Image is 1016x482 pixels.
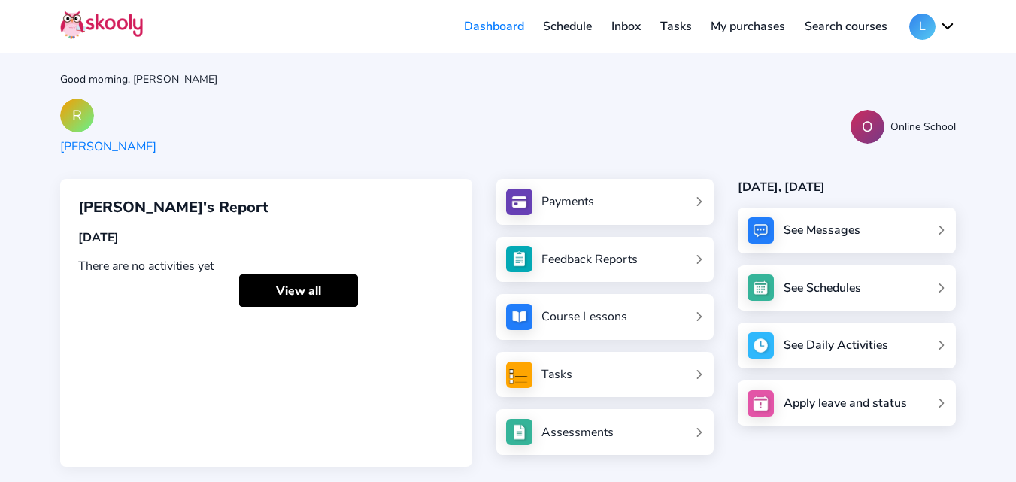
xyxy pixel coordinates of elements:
[738,265,956,311] a: See Schedules
[784,222,860,238] div: See Messages
[534,14,602,38] a: Schedule
[506,419,532,445] img: assessments.jpg
[506,304,705,330] a: Course Lessons
[851,110,884,144] div: O
[890,120,956,134] div: Online School
[795,14,897,38] a: Search courses
[506,419,705,445] a: Assessments
[738,380,956,426] a: Apply leave and status
[454,14,534,38] a: Dashboard
[506,362,705,388] a: Tasks
[78,258,454,274] div: There are no activities yet
[748,217,774,244] img: messages.jpg
[748,332,774,359] img: activity.jpg
[541,366,572,383] div: Tasks
[784,395,907,411] div: Apply leave and status
[506,304,532,330] img: courses.jpg
[60,72,956,86] div: Good morning, [PERSON_NAME]
[506,246,532,272] img: see_atten.jpg
[602,14,651,38] a: Inbox
[738,179,956,196] div: [DATE], [DATE]
[784,280,861,296] div: See Schedules
[701,14,795,38] a: My purchases
[78,197,268,217] span: [PERSON_NAME]'s Report
[78,229,454,246] div: [DATE]
[541,251,638,268] div: Feedback Reports
[239,274,358,307] a: View all
[506,246,705,272] a: Feedback Reports
[748,390,774,417] img: apply_leave.jpg
[60,138,156,155] div: [PERSON_NAME]
[506,362,532,388] img: tasksForMpWeb.png
[541,308,627,325] div: Course Lessons
[60,99,94,132] div: R
[748,274,774,301] img: schedule.jpg
[909,14,956,40] button: Lchevron down outline
[784,337,888,353] div: See Daily Activities
[506,189,532,215] img: payments.jpg
[738,323,956,368] a: See Daily Activities
[60,10,143,39] img: Skooly
[541,424,614,441] div: Assessments
[506,189,705,215] a: Payments
[541,193,594,210] div: Payments
[651,14,702,38] a: Tasks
